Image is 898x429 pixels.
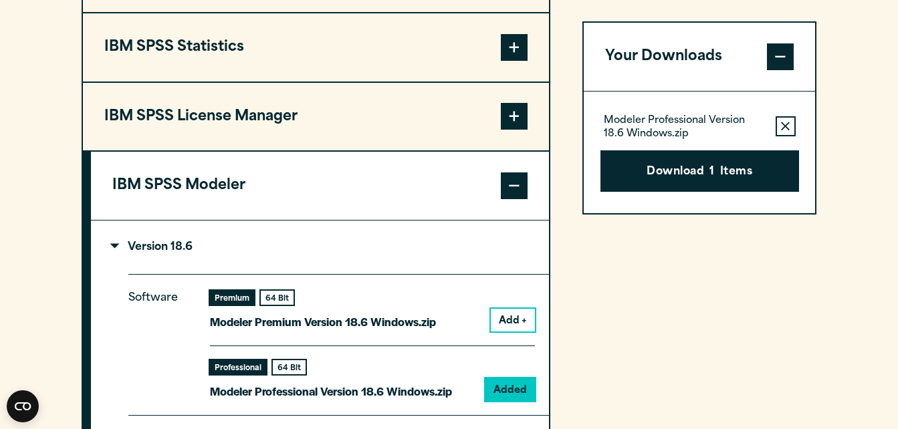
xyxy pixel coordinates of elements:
[7,390,39,422] button: Open CMP widget
[261,291,294,305] div: 64 Bit
[604,114,765,141] p: Modeler Professional Version 18.6 Windows.zip
[83,83,549,151] button: IBM SPSS License Manager
[600,150,799,192] button: Download1Items
[210,382,452,401] p: Modeler Professional Version 18.6 Windows.zip
[584,91,816,213] div: Your Downloads
[83,13,549,82] button: IBM SPSS Statistics
[491,309,535,331] button: Add +
[112,242,193,253] p: Version 18.6
[210,360,266,374] div: Professional
[485,378,535,401] button: Added
[210,291,254,305] div: Premium
[91,152,549,220] button: IBM SPSS Modeler
[128,289,189,390] p: Software
[91,221,549,274] summary: Version 18.6
[273,360,306,374] div: 64 Bit
[210,312,436,331] p: Modeler Premium Version 18.6 Windows.zip
[584,23,816,91] button: Your Downloads
[709,164,714,181] span: 1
